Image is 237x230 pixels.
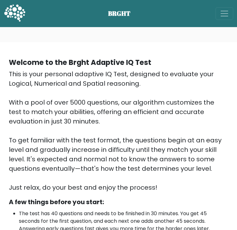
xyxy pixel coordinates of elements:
[216,7,233,20] button: Toggle navigation
[9,69,228,192] div: This is your personal adaptive IQ Test, designed to evaluate your Logical, Numerical and Spatial ...
[9,197,228,207] div: A few things before you start:
[108,9,138,18] span: BRGHT
[9,57,151,67] b: Welcome to the Brght Adaptive IQ Test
